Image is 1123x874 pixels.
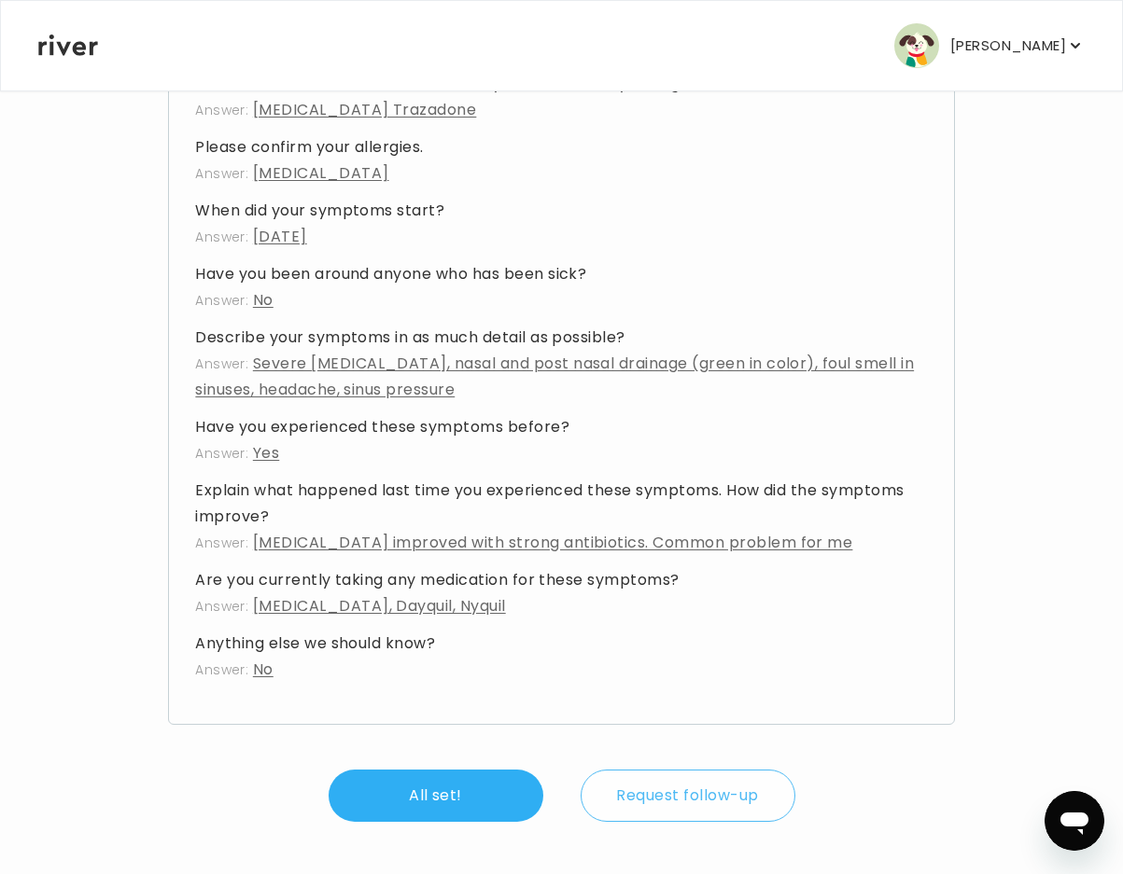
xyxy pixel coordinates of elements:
[195,354,248,373] span: Answer:
[253,99,477,120] span: [MEDICAL_DATA] Trazadone
[195,478,927,530] h4: Explain what happened last time you experienced these symptoms. How did the symptoms improve?
[581,770,795,822] button: Request follow-up
[195,164,248,183] span: Answer:
[195,597,248,616] span: Answer:
[195,444,248,463] span: Answer:
[195,291,248,310] span: Answer:
[195,567,927,593] h4: Are you currently taking any medication for these symptoms?
[195,101,248,119] span: Answer:
[195,134,927,160] h4: Please confirm your allergies.
[329,770,543,822] button: All set!
[253,659,274,680] span: No
[253,289,274,311] span: No
[195,353,914,400] span: Severe [MEDICAL_DATA], nasal and post nasal drainage (green in color), foul smell in sinuses, hea...
[894,23,1085,68] button: user avatar[PERSON_NAME]
[253,162,389,184] span: [MEDICAL_DATA]
[195,631,927,657] h4: Anything else we should know?
[1045,791,1104,851] iframe: Button to launch messaging window
[253,226,307,247] span: [DATE]
[195,228,248,246] span: Answer:
[195,261,927,287] h4: Have you been around anyone who has been sick?
[950,33,1066,59] p: [PERSON_NAME]
[253,595,506,617] span: [MEDICAL_DATA], Dayquil, Nyquil
[195,414,927,440] h4: Have you experienced these symptoms before?
[195,660,248,679] span: Answer:
[894,23,939,68] img: user avatar
[253,532,853,553] span: [MEDICAL_DATA] improved with strong antibiotics. Common problem for me
[253,442,279,464] span: Yes
[195,534,248,552] span: Answer:
[195,198,927,224] h4: When did your symptoms start?
[195,325,927,351] h4: Describe your symptoms in as much detail as possible?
